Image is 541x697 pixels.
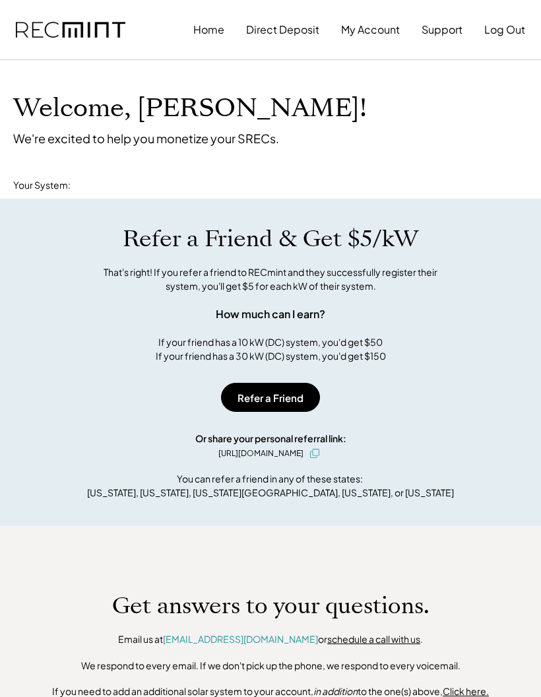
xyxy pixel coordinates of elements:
div: How much can I earn? [216,306,325,322]
div: That's right! If you refer a friend to RECmint and they successfully register their system, you'l... [89,265,452,293]
button: Log Out [484,17,525,43]
div: Your System: [13,179,71,192]
div: We respond to every email. If we don't pick up the phone, we respond to every voicemail. [81,659,461,673]
button: click to copy [307,446,323,461]
button: Direct Deposit [246,17,319,43]
em: in addition [313,685,358,697]
h1: Refer a Friend & Get $5/kW [123,225,418,253]
h1: Get answers to your questions. [112,592,430,620]
a: schedule a call with us [327,633,420,645]
button: Refer a Friend [221,383,320,412]
div: Or share your personal referral link: [195,432,346,446]
button: Home [193,17,224,43]
img: recmint-logotype%403x.png [16,22,125,38]
div: [URL][DOMAIN_NAME] [218,448,303,459]
h1: Welcome, [PERSON_NAME]! [13,93,367,124]
div: We're excited to help you monetize your SRECs. [13,131,279,146]
button: My Account [341,17,400,43]
button: Support [422,17,462,43]
div: You can refer a friend in any of these states: [US_STATE], [US_STATE], [US_STATE][GEOGRAPHIC_DATA... [87,472,454,500]
a: [EMAIL_ADDRESS][DOMAIN_NAME] [163,633,318,645]
div: Email us at or . [118,633,423,646]
u: Click here. [443,685,489,697]
div: If your friend has a 10 kW (DC) system, you'd get $50 If your friend has a 30 kW (DC) system, you... [156,335,386,363]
